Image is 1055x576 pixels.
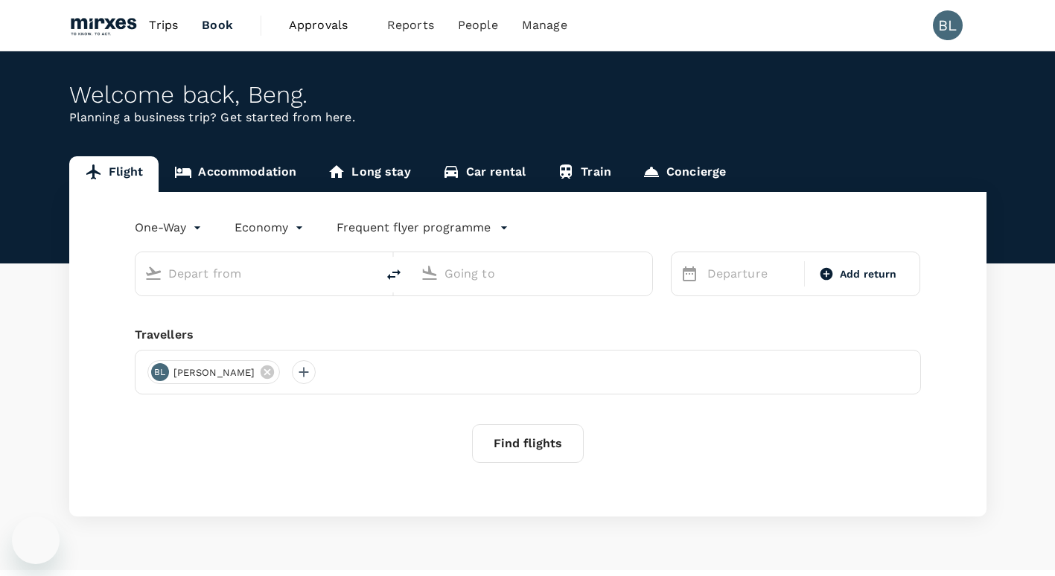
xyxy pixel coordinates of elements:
[289,16,363,34] span: Approvals
[444,262,621,285] input: Going to
[151,363,169,381] div: BL
[642,272,645,275] button: Open
[147,360,281,384] div: BL[PERSON_NAME]
[149,16,178,34] span: Trips
[376,257,412,292] button: delete
[707,265,795,283] p: Departure
[69,156,159,192] a: Flight
[135,326,921,344] div: Travellers
[168,262,345,285] input: Depart from
[235,216,307,240] div: Economy
[933,10,963,40] div: BL
[337,219,509,237] button: Frequent flyer programme
[472,424,584,463] button: Find flights
[159,156,312,192] a: Accommodation
[522,16,567,34] span: Manage
[387,16,434,34] span: Reports
[337,219,491,237] p: Frequent flyer programme
[840,266,897,282] span: Add return
[366,272,369,275] button: Open
[312,156,426,192] a: Long stay
[165,365,264,380] span: [PERSON_NAME]
[202,16,233,34] span: Book
[458,16,498,34] span: People
[541,156,627,192] a: Train
[135,216,205,240] div: One-Way
[69,9,138,42] img: Mirxes Holding Pte Ltd
[427,156,542,192] a: Car rental
[12,516,60,564] iframe: Button to launch messaging window
[69,109,987,127] p: Planning a business trip? Get started from here.
[69,81,987,109] div: Welcome back , Beng .
[627,156,742,192] a: Concierge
